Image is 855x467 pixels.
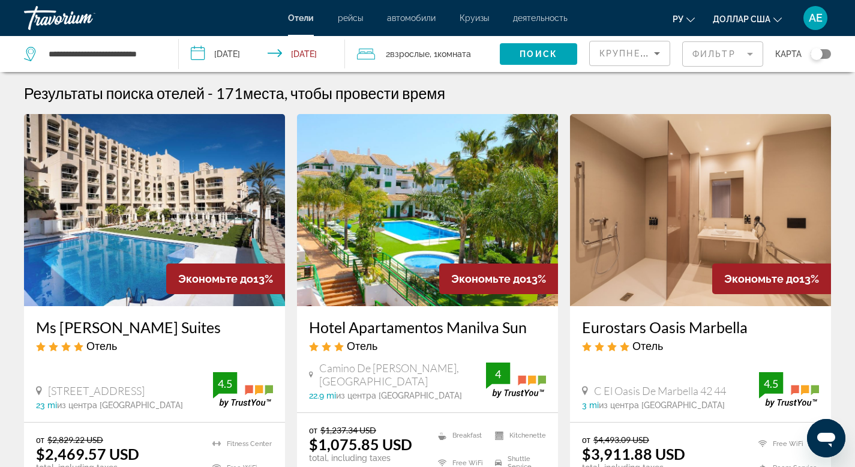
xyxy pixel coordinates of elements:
[712,264,831,294] div: 13%
[713,10,782,28] button: Изменить валюту
[759,372,819,408] img: trustyou-badge.svg
[775,46,802,62] span: карта
[752,435,819,453] li: Free WiFi
[582,318,819,336] a: Eurostars Oasis Marbella
[309,318,546,336] a: Hotel Apartamentos Manilva Sun
[24,114,285,306] img: Hotel image
[208,84,213,102] span: -
[178,273,253,285] span: Экономьте до
[451,273,526,285] span: Экономьте до
[390,49,430,59] span: Взрослые
[486,367,510,381] div: 4
[582,400,599,410] span: 3 mi
[386,46,430,62] span: 2
[437,49,471,59] span: Комната
[319,361,486,388] span: Camino De [PERSON_NAME], [GEOGRAPHIC_DATA]
[520,49,557,59] span: Поиск
[36,318,273,336] a: Ms [PERSON_NAME] Suites
[297,114,558,306] img: Hotel image
[213,372,273,408] img: trustyou-badge.svg
[486,363,546,398] img: trustyou-badge.svg
[309,425,317,435] span: от
[500,43,577,65] button: Поиск
[673,14,683,24] font: ру
[24,2,144,34] a: Травориум
[309,435,412,453] ins: $1,075.85 USD
[460,13,489,23] a: Круизы
[570,114,831,306] img: Hotel image
[599,49,745,58] span: Крупнейшие сбережения
[166,264,285,294] div: 13%
[599,400,725,410] span: из центра [GEOGRAPHIC_DATA]
[800,5,831,31] button: Меню пользователя
[320,425,376,435] del: $1,237.34 USD
[582,339,819,352] div: 4 star Hotel
[387,13,436,23] a: автомобили
[713,14,770,24] font: доллар США
[338,13,363,23] a: рейсы
[47,435,103,445] del: $2,829.22 USD
[807,419,845,457] iframe: Кнопка запуска окна обмена сообщениями
[673,10,695,28] button: Изменить язык
[599,46,660,61] mat-select: Sort by
[309,391,336,400] span: 22.9 mi
[489,425,546,447] li: Kitchenette
[430,46,471,62] span: , 1
[439,264,558,294] div: 13%
[57,400,183,410] span: из центра [GEOGRAPHIC_DATA]
[802,49,831,59] button: Toggle map
[36,445,139,463] ins: $2,469.57 USD
[682,41,763,67] button: Filter
[48,384,145,397] span: [STREET_ADDRESS]
[288,13,314,23] a: Отели
[513,13,568,23] a: деятельность
[206,435,273,453] li: Fitness Center
[24,84,205,102] h1: Результаты поиска отелей
[36,339,273,352] div: 4 star Hotel
[179,36,346,72] button: Check-in date: Sep 20, 2025 Check-out date: Oct 2, 2025
[243,84,445,102] span: места, чтобы провести время
[213,376,237,391] div: 4.5
[347,339,377,352] span: Отель
[36,400,57,410] span: 23 mi
[345,36,500,72] button: Travelers: 2 adults, 0 children
[582,435,590,445] span: от
[593,435,649,445] del: $4,493.09 USD
[582,445,685,463] ins: $3,911.88 USD
[632,339,663,352] span: Отель
[336,391,462,400] span: из центра [GEOGRAPHIC_DATA]
[594,384,726,397] span: C El Oasis De Marbella 42 44
[724,273,799,285] span: Экономьте до
[432,425,489,447] li: Breakfast
[309,339,546,352] div: 3 star Hotel
[216,84,445,102] h2: 171
[36,435,44,445] span: от
[809,11,823,24] font: АЕ
[86,339,117,352] span: Отель
[309,453,423,463] p: total, including taxes
[759,376,783,391] div: 4.5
